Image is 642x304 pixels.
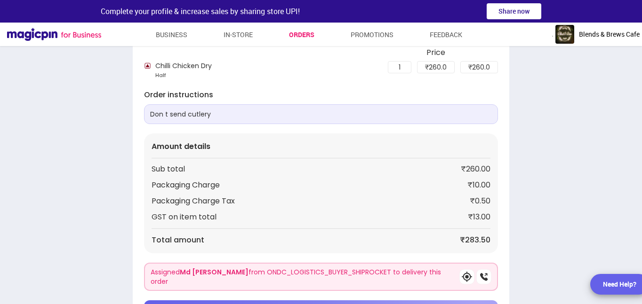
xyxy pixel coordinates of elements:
span: Complete your profile & increase sales by sharing store UPI! [101,6,300,16]
img: Magicpin [7,28,101,41]
p: Don t send cutlery [144,104,498,124]
p: Amount details [152,141,490,152]
div: 1 [388,61,411,73]
p: Order instructions [144,89,498,101]
div: GST on item total [152,211,217,223]
b: Md [PERSON_NAME] [180,267,249,277]
a: In-store [224,26,253,43]
div: ₹ 260.0 [417,61,455,73]
a: Promotions [351,26,393,43]
a: Feedback [430,26,462,43]
div: ₹ 260.0 [460,61,498,73]
img: logo [555,25,574,44]
div: Total amount [152,234,204,246]
div: ₹10.00 [467,179,490,191]
a: Orders [289,26,314,43]
a: Business [156,26,187,43]
span: Chilli Chicken Dry [155,61,212,70]
div: ₹260.00 [461,164,490,175]
div: ₹0.50 [470,195,490,207]
img: non-veg-icon.svg [144,62,152,70]
span: Share now [498,7,530,16]
div: Half [155,70,212,80]
button: Share now [487,3,541,19]
div: Need Help? [603,280,636,289]
div: Assigned from ONDC_LOGISTICS_BUYER_SHIPROCKET to delivery this order [151,267,459,286]
span: Blends & Brews Cafe [579,30,640,39]
div: Packaging Charge [152,179,220,191]
div: Packaging Charge Tax [152,195,235,207]
div: ₹283.50 [460,234,490,246]
div: ₹13.00 [468,211,490,223]
div: Sub total [152,164,185,175]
